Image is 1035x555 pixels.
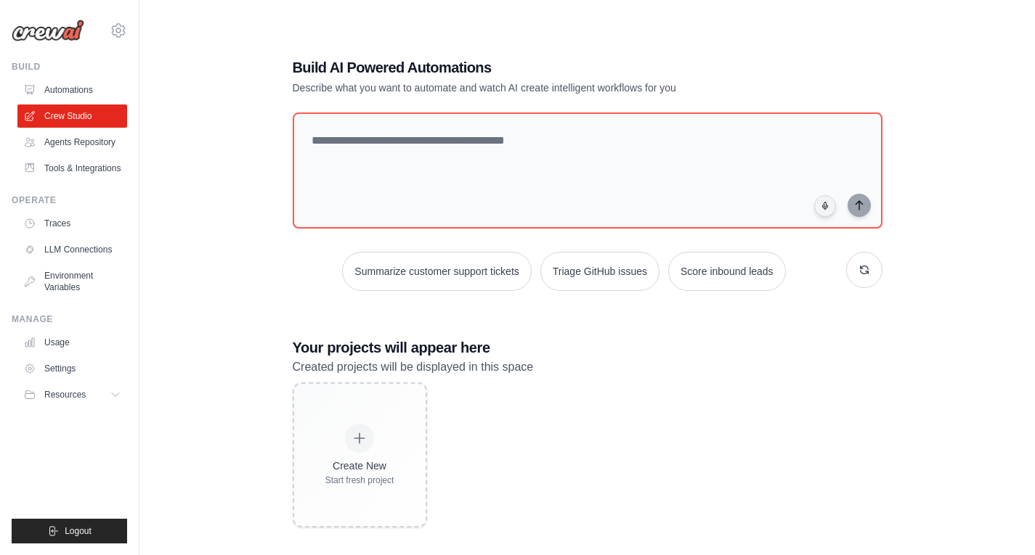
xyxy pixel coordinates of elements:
button: Get new suggestions [846,252,882,288]
p: Describe what you want to automate and watch AI create intelligent workflows for you [293,81,781,95]
button: Click to speak your automation idea [814,195,836,217]
p: Created projects will be displayed in this space [293,358,882,377]
a: Crew Studio [17,104,127,128]
button: Logout [12,519,127,543]
a: Tools & Integrations [17,157,127,180]
a: Agents Repository [17,131,127,154]
div: Create New [325,459,394,473]
button: Score inbound leads [668,252,786,291]
h1: Build AI Powered Automations [293,57,781,78]
img: Logo [12,20,84,41]
a: Usage [17,331,127,354]
h3: Your projects will appear here [293,337,882,358]
a: LLM Connections [17,238,127,261]
a: Environment Variables [17,264,127,299]
button: Resources [17,383,127,406]
a: Traces [17,212,127,235]
button: Triage GitHub issues [540,252,659,291]
span: Logout [65,525,92,537]
div: Build [12,61,127,73]
div: Start fresh project [325,474,394,486]
a: Settings [17,357,127,380]
div: Manage [12,313,127,325]
button: Summarize customer support tickets [342,252,531,291]
a: Automations [17,78,127,102]
div: Operate [12,194,127,206]
span: Resources [44,389,86,400]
